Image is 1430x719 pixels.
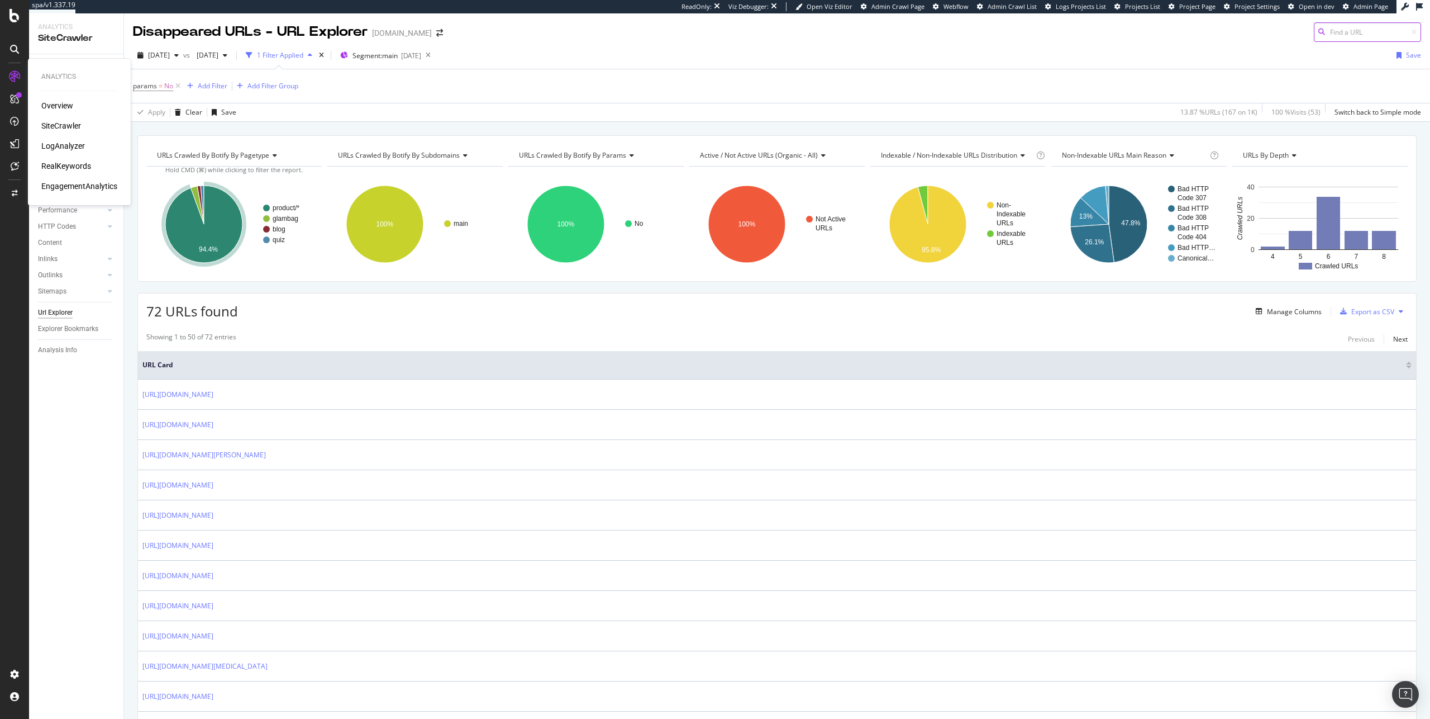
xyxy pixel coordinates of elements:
[1178,224,1209,232] text: Bad HTTP
[997,210,1026,218] text: Indexable
[142,570,213,581] a: [URL][DOMAIN_NAME]
[133,22,368,41] div: Disappeared URLs - URL Explorer
[159,81,163,91] span: =
[1234,2,1280,11] span: Project Settings
[146,302,238,320] span: 72 URLs found
[198,81,227,91] div: Add Filter
[700,150,818,160] span: Active / Not Active URLs (organic - all)
[1178,185,1209,193] text: Bad HTTP
[142,419,213,431] a: [URL][DOMAIN_NAME]
[38,205,104,216] a: Performance
[38,253,58,265] div: Inlinks
[807,2,852,11] span: Open Viz Editor
[1178,214,1207,221] text: Code 308
[1241,146,1398,164] h4: URLs by Depth
[1314,22,1421,42] input: Find a URL
[997,201,1011,209] text: Non-
[133,46,183,64] button: [DATE]
[1251,305,1322,318] button: Manage Columns
[1392,46,1421,64] button: Save
[1353,2,1388,11] span: Admin Page
[142,360,1403,370] span: URL Card
[376,220,393,228] text: 100%
[148,50,170,60] span: 2025 Sep. 7th
[1348,332,1375,346] button: Previous
[1178,244,1215,252] text: Bad HTTP…
[41,160,91,172] a: RealKeywords
[38,286,104,297] a: Sitemaps
[142,389,213,400] a: [URL][DOMAIN_NAME]
[1247,183,1255,191] text: 40
[1045,2,1106,11] a: Logs Projects List
[738,220,755,228] text: 100%
[41,120,81,131] a: SiteCrawler
[192,46,232,64] button: [DATE]
[133,81,157,91] span: params
[1243,150,1289,160] span: URLs by Depth
[1267,307,1322,316] div: Manage Columns
[257,50,303,60] div: 1 Filter Applied
[165,165,303,174] span: Hold CMD (⌘) while clicking to filter the report.
[1393,332,1408,346] button: Next
[943,2,969,11] span: Webflow
[922,246,941,254] text: 95.8%
[1236,197,1243,240] text: Crawled URLs
[41,140,85,152] a: LogAnalyzer
[38,221,104,233] a: HTTP Codes
[185,107,202,117] div: Clear
[1271,107,1321,117] div: 100 % Visits ( 53 )
[273,215,298,223] text: glambag
[1392,681,1419,708] div: Open Intercom Messenger
[221,107,236,117] div: Save
[1178,254,1214,262] text: Canonical…
[1085,238,1104,246] text: 26.1%
[635,220,643,228] text: No
[273,225,285,233] text: blog
[997,239,1013,247] text: URLs
[519,150,626,160] span: URLs Crawled By Botify By params
[871,2,924,11] span: Admin Crawl Page
[508,176,683,273] svg: A chart.
[273,236,285,244] text: quiz
[988,2,1037,11] span: Admin Crawl List
[1114,2,1160,11] a: Projects List
[1334,107,1421,117] div: Switch back to Simple mode
[183,50,192,60] span: vs
[199,245,218,253] text: 94.4%
[273,204,299,212] text: product/*
[997,230,1026,238] text: Indexable
[436,29,443,37] div: arrow-right-arrow-left
[155,146,312,164] h4: URLs Crawled By Botify By pagetype
[1271,253,1275,261] text: 4
[142,600,213,612] a: [URL][DOMAIN_NAME]
[1062,150,1166,160] span: Non-Indexable URLs Main Reason
[38,323,98,335] div: Explorer Bookmarks
[146,176,321,273] div: A chart.
[207,103,236,121] button: Save
[1232,176,1407,273] div: A chart.
[454,220,468,228] text: main
[1178,194,1207,202] text: Code 307
[816,224,832,232] text: URLs
[1125,2,1160,11] span: Projects List
[1336,302,1394,320] button: Export as CSV
[38,221,76,233] div: HTTP Codes
[1327,253,1331,261] text: 6
[170,103,202,121] button: Clear
[1247,215,1255,223] text: 20
[879,146,1034,164] h4: Indexable / Non-Indexable URLs Distribution
[861,2,924,11] a: Admin Crawl Page
[870,176,1045,273] svg: A chart.
[689,176,864,273] div: A chart.
[38,286,66,297] div: Sitemaps
[241,46,317,64] button: 1 Filter Applied
[41,181,117,192] a: EngagementAnalytics
[1393,334,1408,344] div: Next
[816,215,846,223] text: Not Active
[148,107,165,117] div: Apply
[38,205,77,216] div: Performance
[977,2,1037,11] a: Admin Crawl List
